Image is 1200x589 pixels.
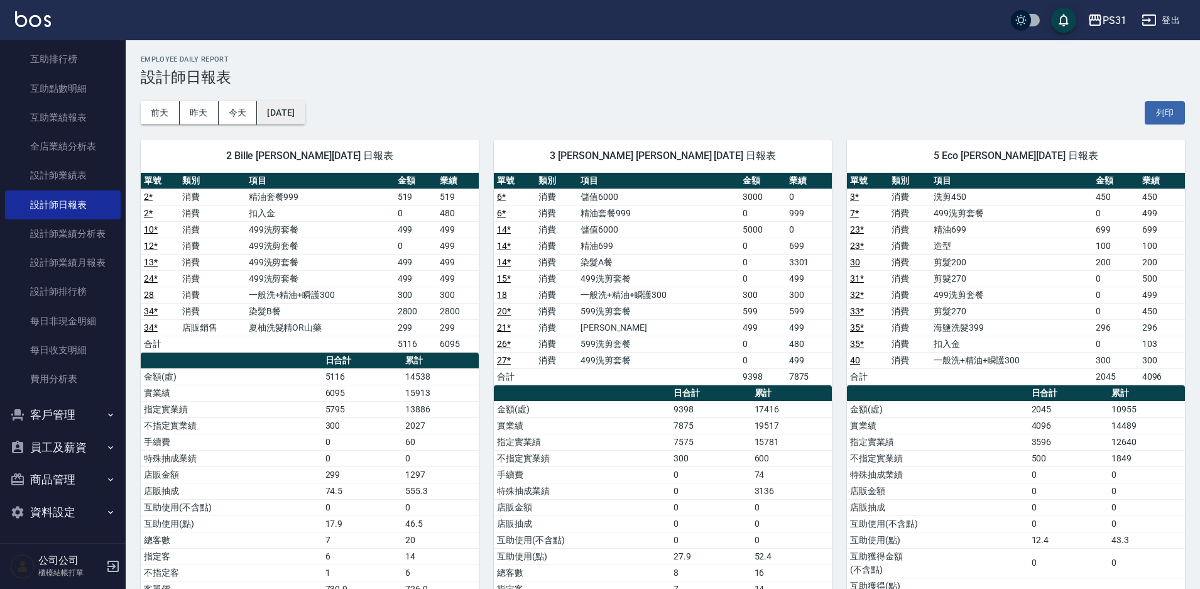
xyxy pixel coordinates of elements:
td: 消費 [535,352,577,368]
td: 499 [786,319,832,336]
td: 0 [670,515,751,532]
td: 74 [751,466,832,483]
td: 0 [1028,483,1108,499]
td: 17416 [751,401,832,417]
td: 精油699 [930,221,1093,238]
td: 精油套餐999 [246,189,395,205]
td: 0 [1108,466,1185,483]
td: 染髮B餐 [246,303,395,319]
td: 100 [1093,238,1138,254]
td: 6095 [322,385,402,401]
td: 14 [402,548,479,564]
td: 手續費 [494,466,670,483]
td: 499 [395,221,437,238]
table: a dense table [847,173,1185,385]
td: 300 [322,417,402,434]
td: 0 [402,450,479,466]
th: 日合計 [1028,385,1108,402]
td: 599 [739,303,785,319]
a: 費用分析表 [5,365,121,394]
button: 資料設定 [5,496,121,529]
td: 519 [437,189,479,205]
th: 單號 [494,173,535,189]
td: 699 [1093,221,1138,238]
a: 設計師日報表 [5,190,121,219]
a: 設計師業績分析表 [5,219,121,248]
a: 設計師業績表 [5,161,121,190]
th: 業績 [1139,173,1185,189]
td: 不指定實業績 [847,450,1028,466]
td: 0 [322,499,402,515]
td: 特殊抽成業績 [847,466,1028,483]
th: 類別 [535,173,577,189]
td: 消費 [535,336,577,352]
td: 480 [786,336,832,352]
td: 0 [670,499,751,515]
td: 2045 [1093,368,1138,385]
td: 300 [739,287,785,303]
td: 296 [1093,319,1138,336]
td: 染髮A餐 [577,254,739,270]
td: 消費 [535,303,577,319]
td: 499 [437,238,479,254]
td: 46.5 [402,515,479,532]
td: 16 [751,564,832,581]
td: 12640 [1108,434,1185,450]
td: 指定實業績 [494,434,670,450]
td: 剪髮270 [930,270,1093,287]
button: 員工及薪資 [5,431,121,464]
td: 精油套餐999 [577,205,739,221]
th: 累計 [751,385,832,402]
td: 消費 [179,270,246,287]
th: 日合計 [670,385,751,402]
td: 消費 [535,205,577,221]
td: 0 [1093,336,1138,352]
td: 0 [739,336,785,352]
td: 450 [1139,303,1185,319]
th: 單號 [141,173,179,189]
td: 0 [402,499,479,515]
td: 消費 [179,238,246,254]
td: 599 [786,303,832,319]
td: 0 [739,205,785,221]
img: Person [10,554,35,579]
th: 日合計 [322,353,402,369]
td: 100 [1139,238,1185,254]
td: 消費 [888,270,930,287]
td: 6 [402,564,479,581]
td: 519 [395,189,437,205]
td: 5000 [739,221,785,238]
td: 合計 [141,336,179,352]
td: 20 [402,532,479,548]
td: 扣入金 [246,205,395,221]
td: 總客數 [494,564,670,581]
td: 7875 [786,368,832,385]
td: 0 [395,238,437,254]
span: 5 Eco [PERSON_NAME][DATE] 日報表 [862,150,1170,162]
td: 5795 [322,401,402,417]
td: 剪髮200 [930,254,1093,270]
td: 0 [670,483,751,499]
td: 互助使用(點) [494,548,670,564]
th: 累計 [1108,385,1185,402]
td: 特殊抽成業績 [494,483,670,499]
td: 499洗剪套餐 [930,287,1093,303]
td: 499 [395,254,437,270]
td: 0 [1093,287,1138,303]
td: 一般洗+精油+瞬護300 [246,287,395,303]
td: 296 [1139,319,1185,336]
a: 每日收支明細 [5,336,121,365]
th: 項目 [930,173,1093,189]
td: 1849 [1108,450,1185,466]
td: 300 [1139,352,1185,368]
td: 43.3 [1108,532,1185,548]
td: 店販金額 [494,499,670,515]
td: 499洗剪套餐 [577,352,739,368]
span: 2 Bille [PERSON_NAME][DATE] 日報表 [156,150,464,162]
a: 40 [850,355,860,365]
td: 74.5 [322,483,402,499]
td: 200 [1093,254,1138,270]
button: save [1051,8,1076,33]
a: 設計師業績月報表 [5,248,121,277]
td: 9398 [670,401,751,417]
